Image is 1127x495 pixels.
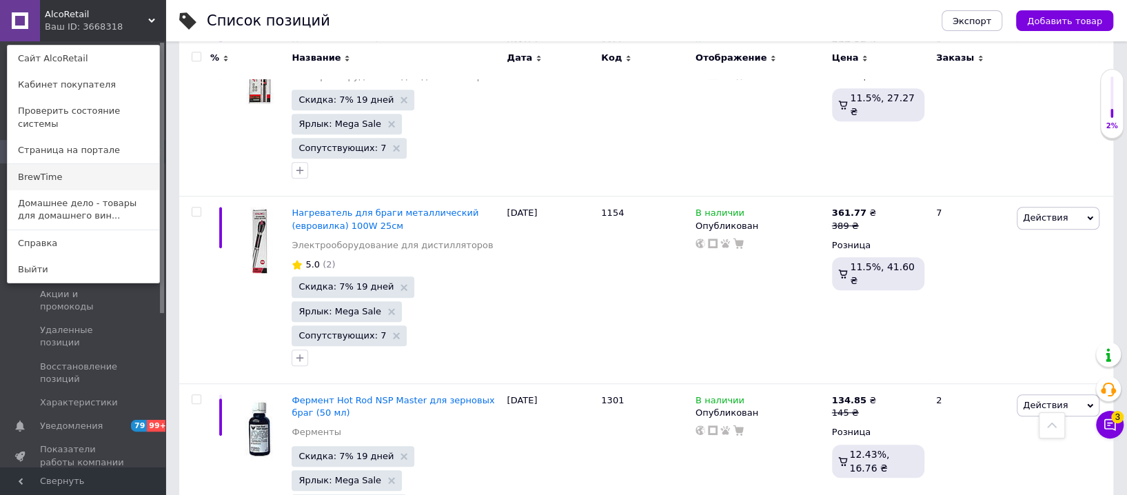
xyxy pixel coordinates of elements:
[298,476,381,485] span: Ярлык: Mega Sale
[832,208,866,218] b: 361.77
[942,10,1002,31] button: Экспорт
[8,190,159,229] a: Домашнее дело - товары для домашнего вин...
[1023,400,1068,410] span: Действия
[292,208,478,230] a: Нагреватель для браги металлический (евровилка) 100W 25см
[1027,16,1102,26] span: Добавить товар
[8,98,159,137] a: Проверить состояние системы
[850,92,914,117] span: 11.5%, 27.27 ₴
[953,16,991,26] span: Экспорт
[305,259,320,270] span: 5.0
[45,8,148,21] span: AlcoRetail
[696,208,744,222] span: В наличии
[8,46,159,72] a: Сайт AlcoRetail
[696,220,825,232] div: Опубликован
[40,361,128,385] span: Восстановление позиций
[849,449,889,474] span: 12.43%, 16.76 ₴
[1101,121,1123,131] div: 2%
[936,52,974,64] span: Заказы
[832,426,924,438] div: Розница
[147,420,170,432] span: 99+
[8,256,159,283] a: Выйти
[40,443,128,468] span: Показатели работы компании
[298,143,386,152] span: Сопутствующих: 7
[45,21,103,33] div: Ваш ID: 3668318
[696,395,744,410] span: В наличии
[832,52,859,64] span: Цена
[928,28,1013,196] div: 1
[40,396,118,409] span: Характеристики
[292,426,341,438] a: Ферменты
[210,52,219,64] span: %
[8,72,159,98] a: Кабинет покупателя
[832,395,866,405] b: 134.85
[298,331,386,340] span: Сопутствующих: 7
[1016,10,1113,31] button: Добавить товар
[8,137,159,163] a: Страница на портале
[850,261,914,286] span: 11.5%, 41.60 ₴
[696,407,825,419] div: Опубликован
[832,394,876,407] div: ₴
[245,207,275,275] img: Нагреватель для браги металлический (евровилка) 100W 25см
[298,307,381,316] span: Ярлык: Mega Sale
[1111,411,1124,423] span: 3
[298,119,381,128] span: Ярлык: Mega Sale
[503,196,598,384] div: [DATE]
[696,52,766,64] span: Отображение
[1096,411,1124,438] button: Чат с покупателем3
[292,52,341,64] span: Название
[292,239,493,252] a: Электрооборудование для дистилляторов
[503,28,598,196] div: [DATE]
[40,420,103,432] span: Уведомления
[832,239,924,252] div: Розница
[207,14,330,28] div: Список позиций
[832,207,876,219] div: ₴
[298,282,394,291] span: Скидка: 7% 19 дней
[832,220,876,232] div: 389 ₴
[601,208,624,218] span: 1154
[323,259,335,270] span: (2)
[507,52,532,64] span: Дата
[298,95,394,104] span: Скидка: 7% 19 дней
[601,395,624,405] span: 1301
[832,407,876,419] div: 145 ₴
[298,452,394,461] span: Скидка: 7% 19 дней
[292,395,494,418] a: Фермент Hot Rod NSP Master для зерновых браг (50 мл)
[928,196,1013,384] div: 7
[40,288,128,313] span: Акции и промокоды
[601,52,622,64] span: Код
[131,420,147,432] span: 79
[8,164,159,190] a: BrewTime
[40,324,128,349] span: Удаленные позиции
[1023,212,1068,223] span: Действия
[8,230,159,256] a: Справка
[239,394,281,461] img: Фермент Hot Rod NSP Master для зерновых браг (50 мл)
